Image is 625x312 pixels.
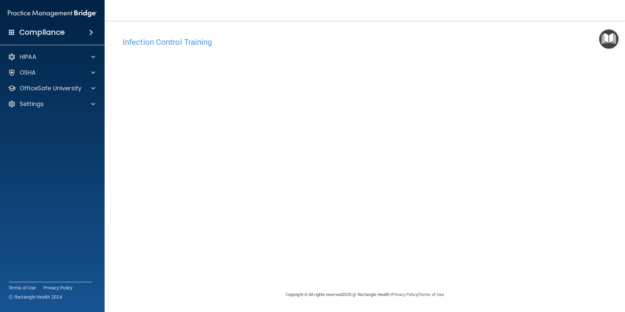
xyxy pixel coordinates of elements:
[43,285,73,291] a: Privacy Policy
[8,100,95,108] a: Settings
[8,53,95,61] a: HIPAA
[8,84,95,92] a: OfficeSafe University
[392,292,417,297] a: Privacy Policy
[20,53,36,61] p: HIPAA
[419,292,444,297] a: Terms of Use
[599,29,618,49] button: Open Resource Center
[8,7,97,20] img: PMB logo
[19,28,65,37] h4: Compliance
[123,50,449,251] iframe: infection-control-training
[8,285,36,291] a: Terms of Use
[20,84,81,92] p: OfficeSafe University
[123,38,607,46] h4: Infection Control Training
[245,284,484,305] div: Copyright © All rights reserved 2025 @ Rectangle Health | |
[8,69,95,77] a: OSHA
[20,69,36,77] p: OSHA
[20,100,44,108] p: Settings
[8,294,62,300] span: Ⓒ Rectangle Health 2024
[512,266,617,292] iframe: Drift Widget Chat Controller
